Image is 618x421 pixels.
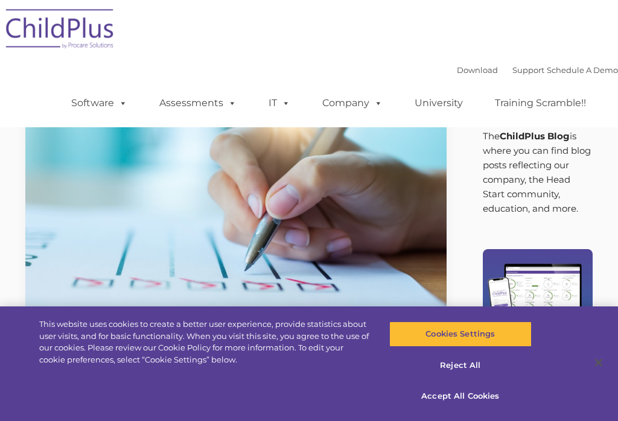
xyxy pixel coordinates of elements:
[389,321,532,347] button: Cookies Settings
[457,65,498,75] a: Download
[59,91,139,115] a: Software
[25,84,447,321] img: Efficiency Boost: ChildPlus Online's Enhanced Family Pre-Application Process - Streamlining Appli...
[147,91,249,115] a: Assessments
[547,65,618,75] a: Schedule A Demo
[512,65,544,75] a: Support
[310,91,395,115] a: Company
[39,318,371,366] div: This website uses cookies to create a better user experience, provide statistics about user visit...
[403,91,475,115] a: University
[483,91,598,115] a: Training Scramble!!
[457,65,618,75] font: |
[256,91,302,115] a: IT
[585,349,612,376] button: Close
[389,384,532,409] button: Accept All Cookies
[483,129,593,216] p: The is where you can find blog posts reflecting our company, the Head Start community, education,...
[500,130,570,142] strong: ChildPlus Blog
[389,353,532,378] button: Reject All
